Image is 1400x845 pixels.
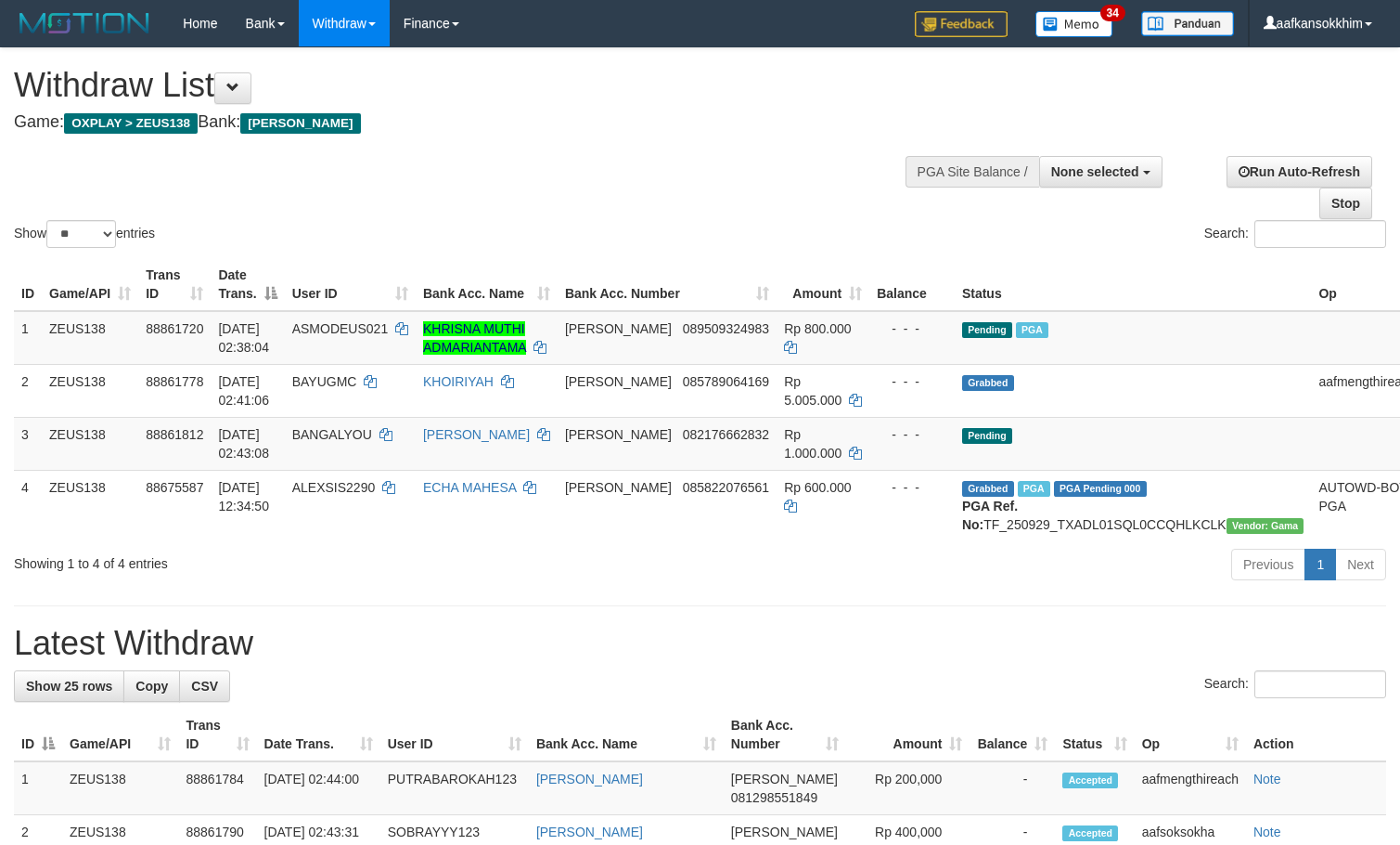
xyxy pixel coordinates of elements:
span: [PERSON_NAME] [731,772,838,786]
a: Note [1253,772,1281,786]
select: Showentries [46,220,116,248]
th: Bank Acc. Name: activate to sort column ascending [416,258,558,311]
span: [PERSON_NAME] [565,427,672,442]
label: Show entries [14,220,155,248]
td: 4 [14,470,42,541]
input: Search: [1254,670,1386,698]
span: PGA Pending [1054,481,1147,497]
td: 1 [14,311,42,365]
span: Rp 1.000.000 [784,427,841,461]
td: PUTRABAROKAH123 [380,761,529,815]
h1: Withdraw List [14,67,915,104]
span: 88861812 [146,427,203,442]
td: Rp 200,000 [846,761,970,815]
img: MOTION_logo.png [14,9,155,37]
th: Action [1246,708,1386,761]
div: - - - [877,425,947,444]
td: 3 [14,417,42,470]
th: Bank Acc. Name: activate to sort column ascending [529,708,724,761]
td: ZEUS138 [62,761,178,815]
span: Copy 089509324983 to clipboard [683,321,769,336]
td: 88861784 [178,761,256,815]
td: ZEUS138 [42,311,138,365]
th: Date Trans.: activate to sort column descending [211,258,284,311]
h4: Game: Bank: [14,113,915,132]
th: Game/API: activate to sort column ascending [62,708,178,761]
a: Previous [1231,549,1305,580]
span: ASMODEUS021 [292,321,388,336]
th: Date Trans.: activate to sort column ascending [257,708,380,761]
span: [PERSON_NAME] [565,374,672,389]
a: [PERSON_NAME] [536,772,643,786]
span: [DATE] 02:41:06 [218,374,269,408]
span: Copy 085822076561 to clipboard [683,480,769,495]
span: 88861720 [146,321,203,336]
img: Feedback.jpg [915,11,1008,37]
div: - - - [877,372,947,391]
span: OXPLAY > ZEUS138 [64,113,198,134]
div: - - - [877,478,947,497]
span: Show 25 rows [26,679,112,694]
span: [DATE] 12:34:50 [218,480,269,513]
span: BAYUGMC [292,374,357,389]
td: ZEUS138 [42,417,138,470]
a: 1 [1304,549,1336,580]
label: Search: [1204,220,1386,248]
span: Copy 085789064169 to clipboard [683,374,769,389]
span: Rp 5.005.000 [784,374,841,408]
a: Run Auto-Refresh [1227,156,1372,188]
th: Trans ID: activate to sort column ascending [138,258,211,311]
div: PGA Site Balance / [906,156,1039,188]
th: Trans ID: activate to sort column ascending [178,708,256,761]
a: Note [1253,825,1281,839]
th: User ID: activate to sort column ascending [285,258,416,311]
span: BANGALYOU [292,427,372,442]
span: Copy 082176662832 to clipboard [683,427,769,442]
span: 88675587 [146,480,203,495]
span: [DATE] 02:43:08 [218,427,269,461]
img: Button%20Memo.svg [1035,11,1113,37]
th: Status [955,258,1312,311]
a: KHOIRIYAH [423,374,494,389]
span: [PERSON_NAME] [565,480,672,495]
span: [PERSON_NAME] [240,113,360,134]
span: Grabbed [962,481,1014,497]
label: Search: [1204,670,1386,698]
div: Showing 1 to 4 of 4 entries [14,547,570,573]
td: [DATE] 02:44:00 [257,761,380,815]
th: Balance [869,258,955,311]
span: None selected [1051,164,1139,179]
span: Accepted [1062,825,1118,841]
button: None selected [1039,156,1162,188]
span: Marked by aafpengsreynich [1018,481,1050,497]
span: Rp 800.000 [784,321,851,336]
span: Pending [962,428,1012,444]
td: ZEUS138 [42,470,138,541]
td: 2 [14,364,42,417]
a: [PERSON_NAME] [423,427,530,442]
th: Balance: activate to sort column ascending [970,708,1055,761]
span: Accepted [1062,773,1118,788]
td: - [970,761,1055,815]
span: [PERSON_NAME] [565,321,672,336]
a: [PERSON_NAME] [536,825,643,839]
span: Rp 600.000 [784,480,851,495]
span: Marked by aafkaynarin [1016,322,1048,338]
span: Pending [962,322,1012,338]
span: Vendor URL: https://trx31.1velocity.biz [1227,518,1304,534]
a: CSV [179,670,230,702]
div: - - - [877,319,947,338]
th: Bank Acc. Number: activate to sort column ascending [724,708,846,761]
td: 1 [14,761,62,815]
span: 34 [1100,5,1125,21]
th: Amount: activate to sort column ascending [846,708,970,761]
span: 88861778 [146,374,203,389]
th: User ID: activate to sort column ascending [380,708,529,761]
th: Bank Acc. Number: activate to sort column ascending [558,258,777,311]
th: Amount: activate to sort column ascending [777,258,869,311]
a: Show 25 rows [14,670,124,702]
b: PGA Ref. No: [962,499,1018,532]
td: TF_250929_TXADL01SQL0CCQHLKCLK [955,470,1312,541]
td: aafmengthireach [1135,761,1246,815]
span: [DATE] 02:38:04 [218,321,269,355]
